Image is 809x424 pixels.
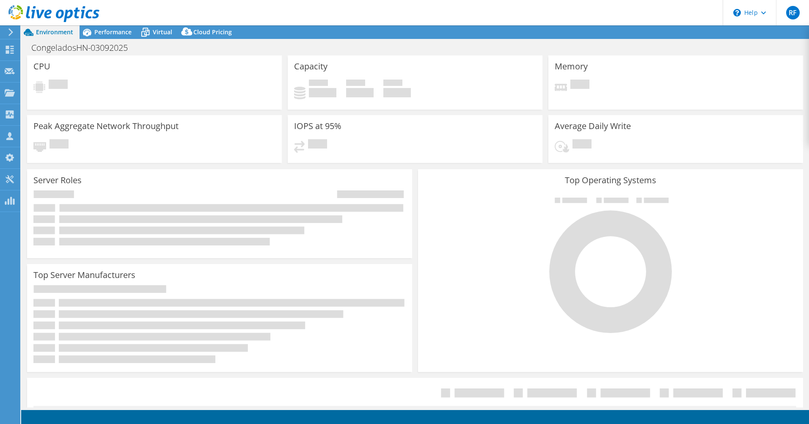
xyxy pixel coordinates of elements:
h3: Memory [555,62,588,71]
h3: Average Daily Write [555,121,631,131]
span: Cloud Pricing [193,28,232,36]
span: Environment [36,28,73,36]
span: Pending [572,139,592,151]
span: Pending [308,139,327,151]
span: Performance [94,28,132,36]
h3: Server Roles [33,176,82,185]
span: RF [786,6,800,19]
span: Free [346,80,365,88]
h4: 0 GiB [309,88,336,97]
h3: Top Server Manufacturers [33,270,135,280]
span: Pending [50,139,69,151]
h3: Capacity [294,62,327,71]
span: Total [383,80,402,88]
h4: 0 GiB [383,88,411,97]
h3: Top Operating Systems [424,176,797,185]
span: Virtual [153,28,172,36]
h1: CongeladosHN-03092025 [28,43,141,52]
span: Pending [49,80,68,91]
h4: 0 GiB [346,88,374,97]
h3: CPU [33,62,50,71]
span: Pending [570,80,589,91]
h3: IOPS at 95% [294,121,341,131]
span: Used [309,80,328,88]
h3: Peak Aggregate Network Throughput [33,121,179,131]
svg: \n [733,9,741,17]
